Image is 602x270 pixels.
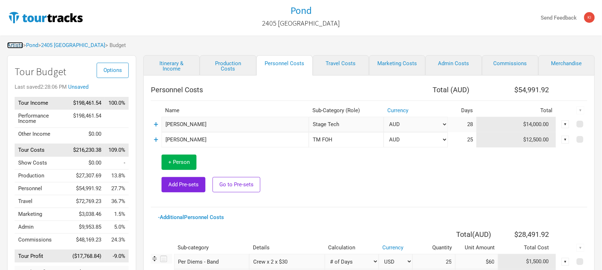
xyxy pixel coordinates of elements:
[249,242,325,254] th: Details
[584,12,595,23] img: Kimberley
[476,117,556,132] td: $14,000.00
[15,144,69,157] td: Tour Costs
[290,5,312,16] a: Pond
[151,83,384,97] th: Personnel Costs
[249,254,325,269] input: Crew x 2 x $30
[162,132,309,147] input: eg: George
[577,244,585,252] div: ▼
[200,55,256,76] a: Production Costs
[562,136,570,144] div: ▼
[15,157,69,170] td: Show Costs
[162,104,309,117] th: Name
[15,182,69,195] td: Personnel
[162,177,205,192] button: Add Pre-sets
[213,177,260,192] button: Go to Pre-sets
[313,55,369,76] a: Travel Costs
[219,181,254,188] span: Go to Pre-sets
[482,55,539,76] a: Commissions
[69,109,105,128] td: $198,461.54
[105,234,129,246] td: Commissions as % of Tour Income
[105,250,129,263] td: Tour Profit as % of Tour Income
[15,97,69,110] td: Tour Income
[105,170,129,182] td: Production as % of Tour Income
[105,157,129,170] td: Show Costs as % of Tour Income
[97,63,129,78] button: Options
[69,97,105,110] td: $198,461.54
[15,195,69,208] td: Travel
[15,84,129,90] div: Last saved 2:28:06 PM
[168,181,199,188] span: Add Pre-sets
[15,208,69,221] td: Marketing
[69,234,105,246] td: $48,169.23
[154,135,159,144] a: +
[154,120,159,129] a: +
[69,128,105,140] td: $0.00
[7,42,23,48] a: Artists
[105,182,129,195] td: Personnel as % of Tour Income
[103,67,122,73] span: Options
[68,84,88,90] a: Unsaved
[539,55,595,76] a: Merchandise
[105,97,129,110] td: Tour Income as % of Tour Income
[162,117,309,132] input: eg: Miles
[69,195,105,208] td: $72,769.23
[562,258,570,266] div: ▼
[105,195,129,208] td: Travel as % of Tour Income
[448,117,476,132] td: 28
[143,55,200,76] a: Itinerary & Income
[15,128,69,140] td: Other Income
[476,104,556,117] th: Total
[382,244,403,251] a: Currency
[15,234,69,246] td: Commissions
[69,170,105,182] td: $27,307.69
[105,221,129,234] td: Admin as % of Tour Income
[105,144,129,157] td: Tour Costs as % of Tour Income
[455,242,498,254] th: Unit Amount
[476,83,556,97] th: $54,991.92
[562,120,570,128] div: ▼
[309,132,384,147] div: TM FOH
[105,109,129,128] td: Performance Income as % of Tour Income
[498,242,556,254] th: Total Cost
[262,16,340,31] a: 2405 [GEOGRAPHIC_DATA]
[498,254,556,269] td: $1,500.00
[290,4,312,17] h1: Pond
[174,242,249,254] th: Sub-category
[158,214,224,220] a: - Additional Personnel Costs
[15,109,69,128] td: Performance Income
[105,128,129,140] td: Other Income as % of Tour Income
[105,208,129,221] td: Marketing as % of Tour Income
[309,104,384,117] th: Sub-Category (Role)
[105,43,126,48] span: > Budget
[69,250,105,263] td: ($17,768.84)
[455,254,498,269] input: Cost per day
[387,107,408,114] a: Currency
[577,107,585,114] div: ▼
[369,55,425,76] a: Marketing Costs
[26,42,38,48] a: Pond
[162,155,197,170] button: + Person
[541,15,577,21] strong: Send Feedback
[41,42,105,48] a: 2405 [GEOGRAPHIC_DATA]
[7,10,84,25] img: TourTracks
[174,254,249,269] div: Per Diems - Band
[413,227,498,242] th: Total ( AUD )
[168,159,190,165] span: + Person
[448,132,476,147] td: 25
[69,157,105,170] td: $0.00
[15,221,69,234] td: Admin
[256,55,313,76] a: Personnel Costs
[69,208,105,221] td: $3,038.46
[69,144,105,157] td: $216,230.38
[262,19,340,27] h2: 2405 [GEOGRAPHIC_DATA]
[384,83,476,97] th: Total ( AUD )
[15,170,69,182] td: Production
[38,43,105,48] span: >
[413,242,455,254] th: Quantity
[15,66,129,77] h1: Tour Budget
[425,55,482,76] a: Admin Costs
[309,117,384,132] div: Stage Tech
[15,250,69,263] td: Tour Profit
[476,132,556,147] td: $12,500.00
